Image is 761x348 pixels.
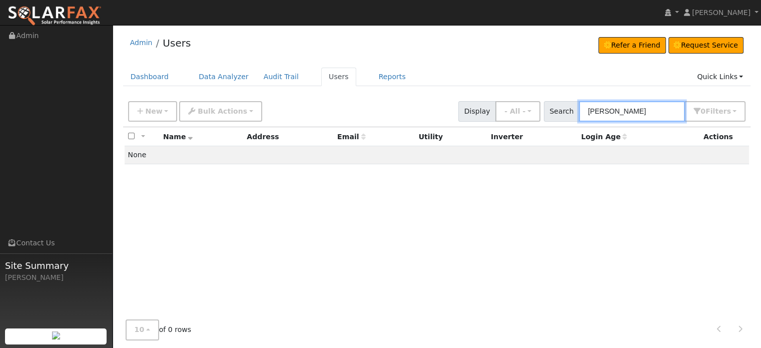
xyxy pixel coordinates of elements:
a: Dashboard [123,68,177,86]
span: Display [458,101,496,122]
div: Inverter [491,132,574,142]
a: Data Analyzer [191,68,256,86]
span: Bulk Actions [198,107,247,115]
div: Address [247,132,330,142]
span: 10 [135,326,145,334]
button: Bulk Actions [179,101,262,122]
button: - All - [495,101,540,122]
span: Search [544,101,579,122]
a: Request Service [668,37,744,54]
span: Name [163,133,193,141]
span: of 0 rows [126,320,192,340]
a: Users [163,37,191,49]
input: Search [579,101,685,122]
a: Users [321,68,356,86]
button: 10 [126,320,159,340]
a: Audit Trail [256,68,306,86]
a: Reports [371,68,413,86]
td: None [125,146,749,164]
button: 0Filters [684,101,745,122]
span: Site Summary [5,259,107,272]
span: New [145,107,162,115]
button: New [128,101,178,122]
a: Quick Links [689,68,750,86]
a: Refer a Friend [598,37,666,54]
span: Email [337,133,365,141]
div: Utility [419,132,484,142]
span: [PERSON_NAME] [692,9,750,17]
span: s [726,107,730,115]
span: Days since last login [581,133,627,141]
img: retrieve [52,331,60,339]
a: Admin [130,39,153,47]
img: SolarFax [8,6,102,27]
div: Actions [703,132,745,142]
div: [PERSON_NAME] [5,272,107,283]
span: Filter [705,107,731,115]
